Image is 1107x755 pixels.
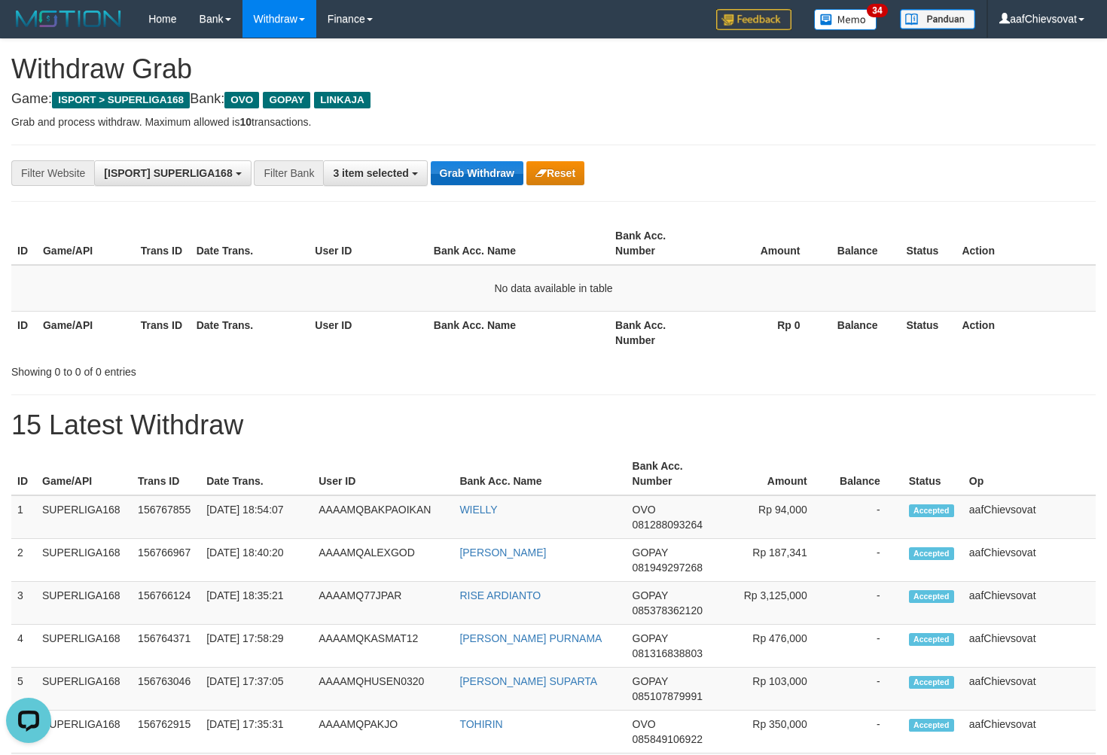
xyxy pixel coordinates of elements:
span: Copy 085107879991 to clipboard [633,690,703,702]
th: Bank Acc. Name [428,311,609,354]
td: Rp 94,000 [720,495,830,539]
td: 4 [11,625,36,668]
th: Action [956,311,1096,354]
span: Copy 081949297268 to clipboard [633,562,703,574]
td: - [830,495,903,539]
th: Balance [823,311,901,354]
td: aafChievsovat [963,495,1096,539]
span: Accepted [909,590,954,603]
span: GOPAY [263,92,310,108]
td: aafChievsovat [963,625,1096,668]
strong: 10 [239,116,252,128]
td: - [830,582,903,625]
th: Bank Acc. Number [609,311,707,354]
th: Bank Acc. Name [453,452,626,495]
td: Rp 187,341 [720,539,830,582]
span: Copy 081288093264 to clipboard [633,519,703,531]
a: [PERSON_NAME] SUPARTA [459,675,597,687]
td: aafChievsovat [963,582,1096,625]
img: panduan.png [900,9,975,29]
td: [DATE] 18:40:20 [200,539,313,582]
button: Grab Withdraw [431,161,523,185]
td: 156767855 [132,495,200,539]
td: SUPERLIGA168 [36,495,132,539]
th: Action [956,222,1096,265]
span: GOPAY [633,632,668,644]
span: LINKAJA [314,92,371,108]
th: Trans ID [132,452,200,495]
div: Showing 0 to 0 of 0 entries [11,358,450,379]
th: Trans ID [135,222,191,265]
span: Accepted [909,547,954,560]
span: OVO [633,504,656,516]
button: Open LiveChat chat widget [6,6,51,51]
th: Game/API [37,311,135,354]
span: Copy 081316838803 to clipboard [633,647,703,659]
p: Grab and process withdraw. Maximum allowed is transactions. [11,114,1096,129]
td: Rp 476,000 [720,625,830,668]
th: User ID [309,311,428,354]
div: Filter Bank [254,160,323,186]
td: [DATE] 17:58:29 [200,625,313,668]
th: ID [11,452,36,495]
th: Status [900,311,956,354]
td: - [830,668,903,711]
td: AAAAMQBAKPAOIKAN [313,495,453,539]
td: [DATE] 18:35:21 [200,582,313,625]
td: AAAAMQPAKJO [313,711,453,753]
td: [DATE] 17:37:05 [200,668,313,711]
th: Amount [720,452,830,495]
span: Copy 085849106922 to clipboard [633,733,703,745]
span: Accepted [909,633,954,646]
th: Trans ID [135,311,191,354]
span: Copy 085378362120 to clipboard [633,604,703,616]
th: User ID [313,452,453,495]
button: Reset [526,161,584,185]
span: OVO [224,92,259,108]
td: aafChievsovat [963,668,1096,711]
th: Status [900,222,956,265]
img: Feedback.jpg [716,9,791,30]
img: Button%20Memo.svg [814,9,877,30]
td: 2 [11,539,36,582]
td: Rp 3,125,000 [720,582,830,625]
a: TOHIRIN [459,718,502,730]
th: Status [903,452,963,495]
span: Accepted [909,719,954,732]
td: [DATE] 17:35:31 [200,711,313,753]
a: WIELLY [459,504,497,516]
th: Op [963,452,1096,495]
th: Bank Acc. Name [428,222,609,265]
h1: Withdraw Grab [11,54,1096,84]
span: ISPORT > SUPERLIGA168 [52,92,190,108]
td: AAAAMQHUSEN0320 [313,668,453,711]
span: [ISPORT] SUPERLIGA168 [104,167,232,179]
button: 3 item selected [323,160,427,186]
th: Date Trans. [191,222,310,265]
th: Bank Acc. Number [609,222,707,265]
td: 156763046 [132,668,200,711]
td: [DATE] 18:54:07 [200,495,313,539]
div: Filter Website [11,160,94,186]
td: 5 [11,668,36,711]
th: User ID [309,222,428,265]
td: Rp 350,000 [720,711,830,753]
td: AAAAMQALEXGOD [313,539,453,582]
td: SUPERLIGA168 [36,711,132,753]
th: ID [11,222,37,265]
td: 156766124 [132,582,200,625]
span: Accepted [909,504,954,517]
span: GOPAY [633,589,668,601]
td: SUPERLIGA168 [36,668,132,711]
td: 156762915 [132,711,200,753]
td: No data available in table [11,265,1096,312]
th: Game/API [37,222,135,265]
span: GOPAY [633,675,668,687]
td: SUPERLIGA168 [36,625,132,668]
th: ID [11,311,37,354]
th: Date Trans. [200,452,313,495]
td: Rp 103,000 [720,668,830,711]
td: aafChievsovat [963,539,1096,582]
td: 1 [11,495,36,539]
td: AAAAMQKASMAT12 [313,625,453,668]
